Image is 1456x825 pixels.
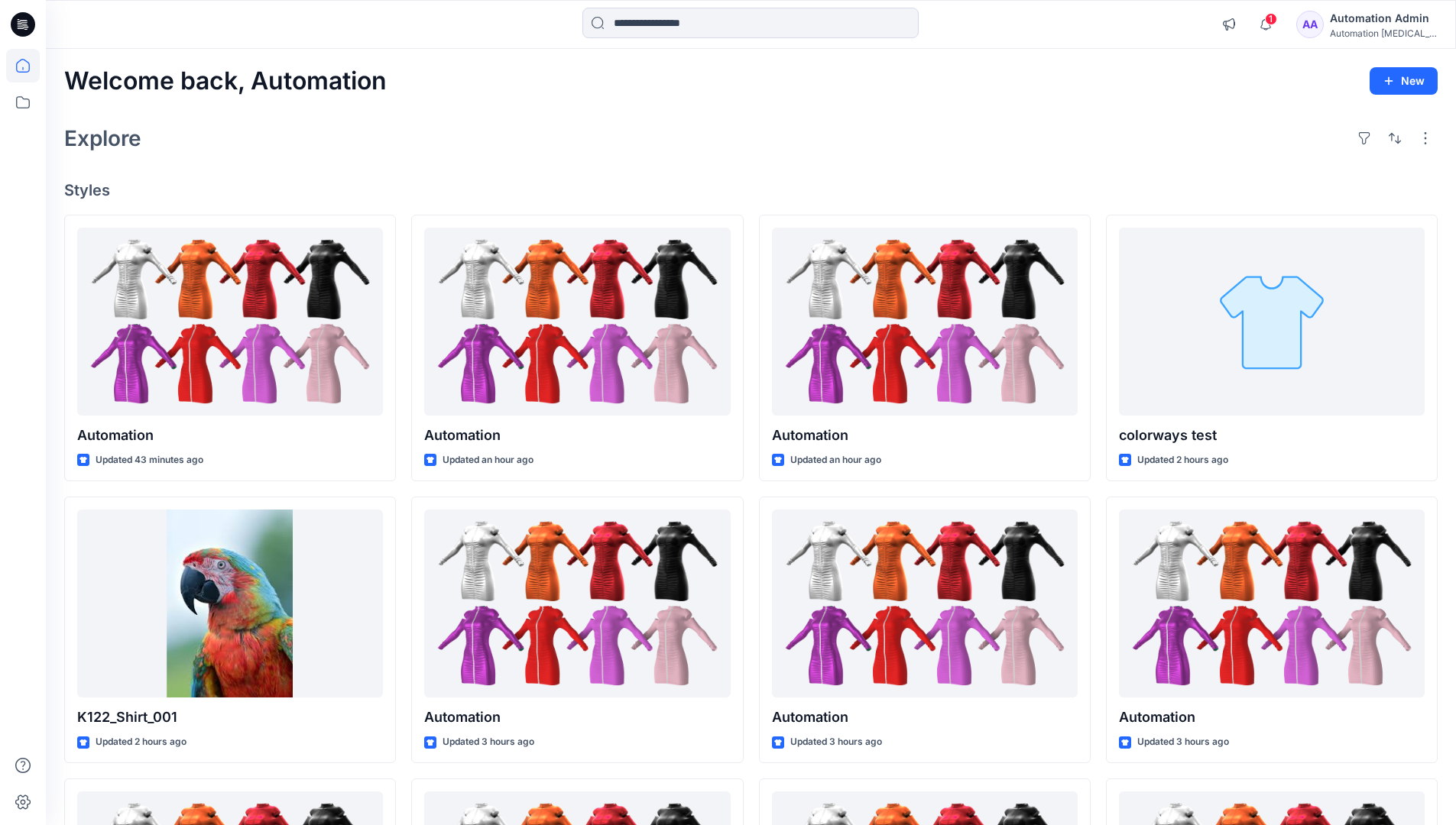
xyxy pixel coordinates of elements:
[1265,13,1277,25] span: 1
[77,510,383,698] a: K122_Shirt_001
[1330,9,1437,27] div: Automation Admin
[64,126,141,150] h2: Explore
[96,452,203,468] p: Updated 43 minutes ago
[64,181,1438,199] h4: Styles
[1137,734,1229,750] p: Updated 3 hours ago
[96,734,186,750] p: Updated 2 hours ago
[772,707,1078,728] p: Automation
[424,707,730,728] p: Automation
[64,67,387,95] h2: Welcome back, Automation
[1370,67,1438,95] button: New
[443,734,534,750] p: Updated 3 hours ago
[77,425,383,446] p: Automation
[1119,425,1425,446] p: colorways test
[424,510,730,698] a: Automation
[424,425,730,446] p: Automation
[772,510,1078,698] a: Automation
[772,425,1078,446] p: Automation
[1330,27,1437,39] div: Automation [MEDICAL_DATA]...
[77,228,383,416] a: Automation
[77,707,383,728] p: K122_Shirt_001
[424,228,730,416] a: Automation
[1119,510,1425,698] a: Automation
[443,452,533,468] p: Updated an hour ago
[790,452,881,468] p: Updated an hour ago
[1119,707,1425,728] p: Automation
[790,734,882,750] p: Updated 3 hours ago
[772,228,1078,416] a: Automation
[1296,11,1324,38] div: AA
[1119,228,1425,416] a: colorways test
[1137,452,1228,468] p: Updated 2 hours ago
